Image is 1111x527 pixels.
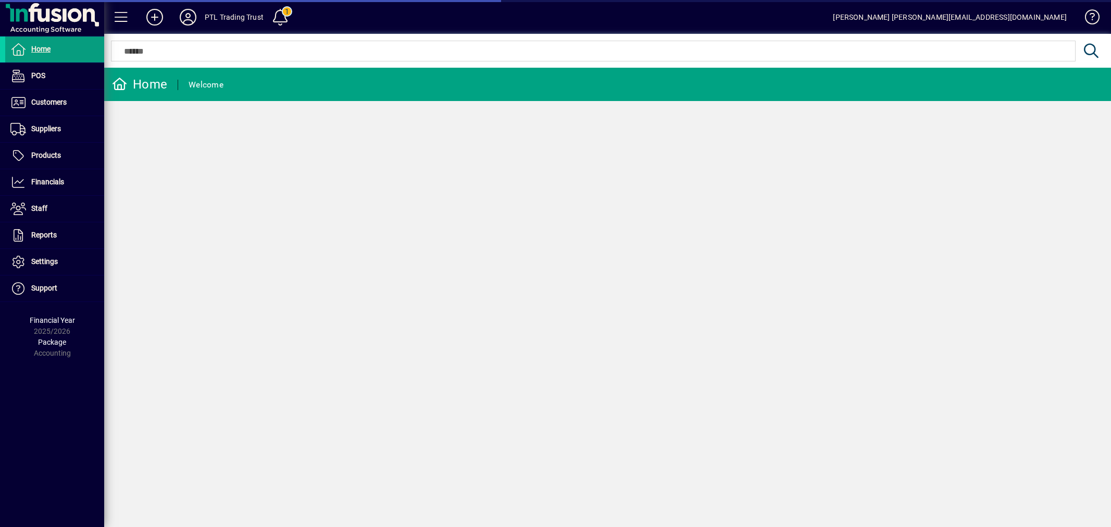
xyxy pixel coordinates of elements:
div: PTL Trading Trust [205,9,264,26]
span: Customers [31,98,67,106]
span: Products [31,151,61,159]
div: Home [112,76,167,93]
div: Welcome [189,77,223,93]
a: Knowledge Base [1077,2,1098,36]
a: Staff [5,196,104,222]
button: Profile [171,8,205,27]
a: Settings [5,249,104,275]
a: Products [5,143,104,169]
a: Reports [5,222,104,248]
span: Support [31,284,57,292]
span: Financials [31,178,64,186]
span: POS [31,71,45,80]
span: Package [38,338,66,346]
span: Settings [31,257,58,266]
a: POS [5,63,104,89]
button: Add [138,8,171,27]
a: Support [5,275,104,302]
a: Suppliers [5,116,104,142]
span: Reports [31,231,57,239]
a: Customers [5,90,104,116]
div: [PERSON_NAME] [PERSON_NAME][EMAIL_ADDRESS][DOMAIN_NAME] [833,9,1067,26]
span: Home [31,45,51,53]
span: Financial Year [30,316,75,324]
a: Financials [5,169,104,195]
span: Staff [31,204,47,212]
span: Suppliers [31,124,61,133]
